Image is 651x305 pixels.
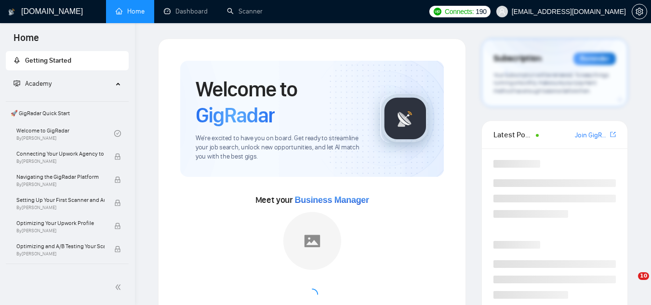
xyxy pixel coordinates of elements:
a: Welcome to GigRadarBy[PERSON_NAME] [16,123,114,144]
button: setting [632,4,647,19]
span: Your subscription will be renewed. To keep things running smoothly, make sure your payment method... [493,71,609,94]
a: dashboardDashboard [164,7,208,15]
span: lock [114,246,121,252]
a: searchScanner [227,7,263,15]
div: Reminder [573,53,616,65]
li: Getting Started [6,51,129,70]
img: gigradar-logo.png [381,94,429,143]
span: By [PERSON_NAME] [16,251,105,257]
span: Home [6,31,47,51]
span: Optimizing and A/B Testing Your Scanner for Better Results [16,241,105,251]
span: By [PERSON_NAME] [16,182,105,187]
h1: Welcome to [196,76,365,128]
img: logo [8,4,15,20]
span: lock [114,153,121,160]
span: Connecting Your Upwork Agency to GigRadar [16,149,105,159]
span: rocket [13,57,20,64]
a: setting [632,8,647,15]
span: Getting Started [25,56,71,65]
span: check-circle [114,130,121,137]
span: fund-projection-screen [13,80,20,87]
span: 10 [638,272,649,280]
span: Business Manager [295,195,369,205]
span: By [PERSON_NAME] [16,228,105,234]
span: By [PERSON_NAME] [16,159,105,164]
span: Meet your [255,195,369,205]
span: lock [114,176,121,183]
a: export [610,130,616,139]
span: loading [306,289,318,300]
span: Setting Up Your First Scanner and Auto-Bidder [16,195,105,205]
span: lock [114,223,121,229]
span: user [499,8,505,15]
img: upwork-logo.png [434,8,441,15]
span: Academy [13,80,52,88]
span: lock [114,199,121,206]
span: 👑 Agency Success with GigRadar [7,266,128,285]
span: We're excited to have you on board. Get ready to streamline your job search, unlock new opportuni... [196,134,365,161]
span: Navigating the GigRadar Platform [16,172,105,182]
span: Subscription [493,51,541,67]
span: Latest Posts from the GigRadar Community [493,129,533,141]
span: By [PERSON_NAME] [16,205,105,211]
span: Academy [25,80,52,88]
a: Join GigRadar Slack Community [575,130,608,141]
span: 190 [476,6,486,17]
span: 🚀 GigRadar Quick Start [7,104,128,123]
span: double-left [115,282,124,292]
iframe: Intercom live chat [618,272,641,295]
span: Optimizing Your Upwork Profile [16,218,105,228]
span: export [610,131,616,138]
span: Connects: [445,6,474,17]
a: homeHome [116,7,145,15]
img: placeholder.png [283,212,341,270]
span: GigRadar [196,102,275,128]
